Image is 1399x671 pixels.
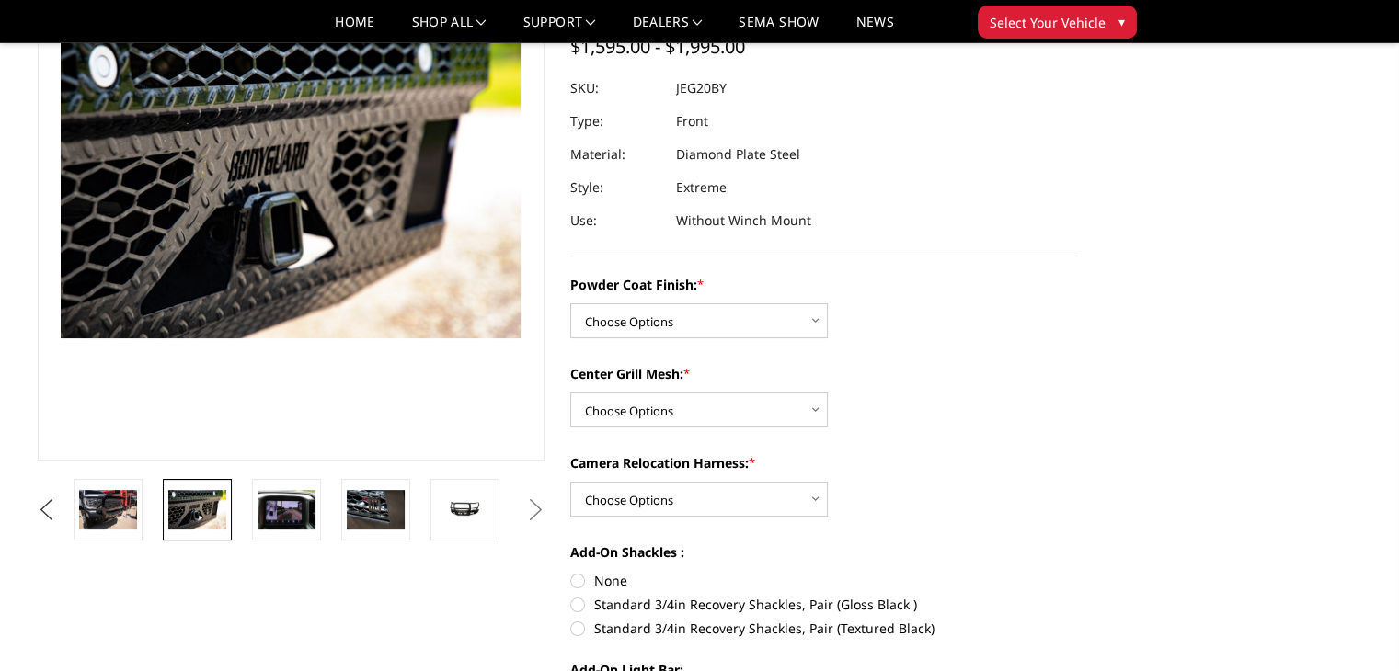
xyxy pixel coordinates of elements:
a: SEMA Show [739,16,819,42]
span: $1,595.00 - $1,995.00 [570,34,745,59]
img: 2020-2023 GMC Sierra 2500-3500 - FT Series - Extreme Front Bumper [79,490,137,529]
dd: Front [676,105,708,138]
dt: Type: [570,105,662,138]
a: Home [335,16,374,42]
dt: Use: [570,204,662,237]
dt: Material: [570,138,662,171]
a: shop all [412,16,487,42]
dd: Extreme [676,171,727,204]
button: Select Your Vehicle [978,6,1137,39]
img: 2020-2023 GMC Sierra 2500-3500 - FT Series - Extreme Front Bumper [436,496,494,524]
label: Center Grill Mesh: [570,364,1078,383]
a: Dealers [633,16,703,42]
dt: Style: [570,171,662,204]
img: 2020-2023 GMC Sierra 2500-3500 - FT Series - Extreme Front Bumper [347,490,405,529]
span: Select Your Vehicle [990,13,1106,32]
label: Add-On Shackles : [570,542,1078,562]
dd: Diamond Plate Steel [676,138,800,171]
label: None [570,571,1078,590]
a: Support [523,16,596,42]
label: Standard 3/4in Recovery Shackles, Pair (Gloss Black ) [570,595,1078,614]
label: Camera Relocation Harness: [570,453,1078,472]
label: Powder Coat Finish: [570,275,1078,294]
dd: JEG20BY [676,72,727,105]
img: Clear View Camera: Relocate your front camera and keep the functionality completely. [258,490,315,529]
span: ▾ [1118,12,1125,31]
label: Standard 3/4in Recovery Shackles, Pair (Textured Black) [570,619,1078,638]
img: 2020-2023 GMC Sierra 2500-3500 - FT Series - Extreme Front Bumper [168,490,226,529]
dd: Without Winch Mount [676,204,811,237]
button: Previous [33,496,61,524]
dt: SKU: [570,72,662,105]
a: News [855,16,893,42]
button: Next [522,496,549,524]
